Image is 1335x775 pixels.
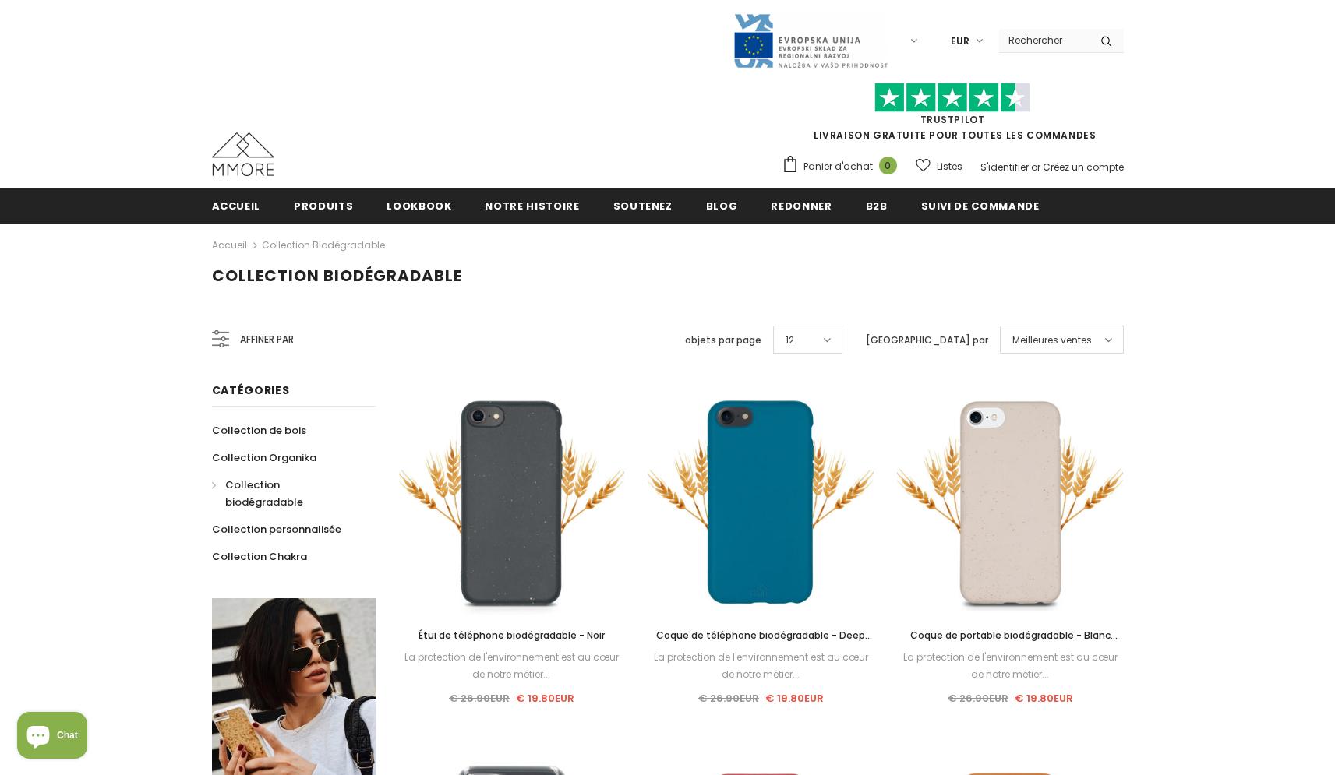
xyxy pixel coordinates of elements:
span: Collection Chakra [212,549,307,564]
a: Javni Razpis [733,33,888,47]
div: La protection de l'environnement est au cœur de notre métier... [897,649,1123,683]
div: La protection de l'environnement est au cœur de notre métier... [648,649,874,683]
span: soutenez [613,199,673,213]
span: Catégories [212,382,290,398]
inbox-online-store-chat: Shopify online store chat [12,712,92,763]
span: Coque de téléphone biodégradable - Deep Sea Blue [656,629,872,659]
a: Lookbook [387,188,451,223]
span: Collection biodégradable [212,265,462,287]
a: Redonner [771,188,832,223]
a: Coque de téléphone biodégradable - Deep Sea Blue [648,627,874,644]
div: La protection de l'environnement est au cœur de notre métier... [399,649,625,683]
img: Faites confiance aux étoiles pilotes [874,83,1030,113]
span: Produits [294,199,353,213]
img: Javni Razpis [733,12,888,69]
span: Listes [937,159,962,174]
a: Notre histoire [485,188,579,223]
span: Redonner [771,199,832,213]
a: Panier d'achat 0 [782,155,905,178]
a: Listes [916,153,962,180]
span: Suivi de commande [921,199,1040,213]
a: B2B [866,188,888,223]
span: Affiner par [240,331,294,348]
span: 12 [786,333,794,348]
a: Collection Chakra [212,543,307,570]
a: Collection biodégradable [212,471,358,516]
a: Coque de portable biodégradable - Blanc naturel [897,627,1123,644]
img: Cas MMORE [212,132,274,176]
span: Coque de portable biodégradable - Blanc naturel [910,629,1118,659]
a: Accueil [212,236,247,255]
span: € 26.90EUR [698,691,759,706]
a: Collection de bois [212,417,306,444]
input: Search Site [999,29,1089,51]
span: € 19.80EUR [516,691,574,706]
span: LIVRAISON GRATUITE POUR TOUTES LES COMMANDES [782,90,1124,142]
span: Accueil [212,199,261,213]
a: Créez un compte [1043,160,1124,174]
a: Collection biodégradable [262,238,385,252]
span: Étui de téléphone biodégradable - Noir [419,629,605,642]
span: € 26.90EUR [449,691,510,706]
span: € 19.80EUR [765,691,824,706]
span: € 19.80EUR [1015,691,1073,706]
label: [GEOGRAPHIC_DATA] par [866,333,988,348]
span: Collection de bois [212,423,306,438]
a: Suivi de commande [921,188,1040,223]
a: Collection Organika [212,444,316,471]
span: Collection biodégradable [225,477,303,509]
span: Blog [706,199,738,213]
span: EUR [951,33,969,49]
a: Produits [294,188,353,223]
a: Accueil [212,188,261,223]
span: Collection personnalisée [212,522,341,537]
span: B2B [866,199,888,213]
span: Collection Organika [212,450,316,465]
span: Notre histoire [485,199,579,213]
a: Étui de téléphone biodégradable - Noir [399,627,625,644]
a: soutenez [613,188,673,223]
span: Lookbook [387,199,451,213]
span: Meilleures ventes [1012,333,1092,348]
a: TrustPilot [920,113,985,126]
a: Collection personnalisée [212,516,341,543]
label: objets par page [685,333,761,348]
a: S'identifier [980,160,1029,174]
span: Panier d'achat [803,159,873,174]
span: € 26.90EUR [948,691,1008,706]
a: Blog [706,188,738,223]
span: or [1031,160,1040,174]
span: 0 [879,157,897,174]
